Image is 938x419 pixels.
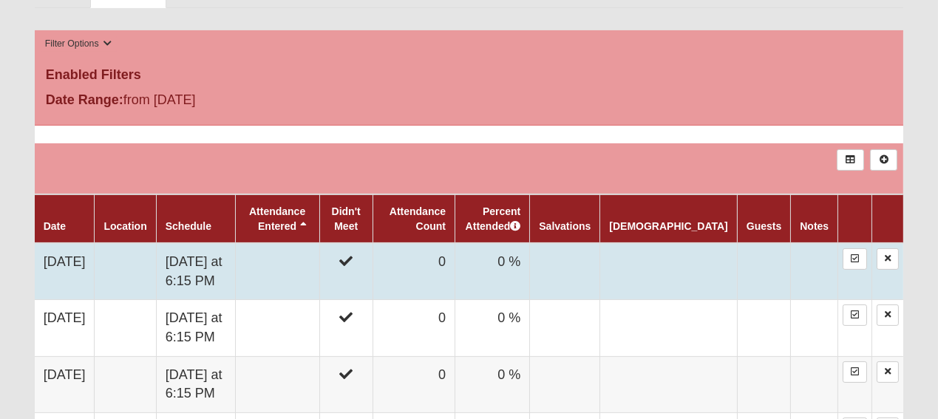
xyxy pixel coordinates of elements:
a: Date [44,220,66,232]
label: Date Range: [46,90,123,110]
a: Alt+N [870,149,897,171]
td: [DATE] [35,300,95,356]
td: 0 [373,356,455,412]
button: Filter Options [41,36,117,52]
a: Percent Attended [466,205,521,232]
a: Export to Excel [837,149,864,171]
a: Enter Attendance [843,361,867,383]
a: Didn't Meet [332,205,361,232]
th: Salvations [530,194,600,243]
a: Enter Attendance [843,248,867,270]
td: [DATE] [35,243,95,300]
div: from [DATE] [35,90,324,114]
a: Notes [800,220,829,232]
th: [DEMOGRAPHIC_DATA] [600,194,737,243]
a: Schedule [166,220,211,232]
a: Attendance Entered [249,205,305,232]
h4: Enabled Filters [46,67,893,84]
td: 0 % [455,356,530,412]
td: 0 [373,300,455,356]
th: Guests [737,194,790,243]
a: Enter Attendance [843,304,867,326]
a: Location [103,220,146,232]
td: [DATE] at 6:15 PM [156,243,235,300]
td: 0 [373,243,455,300]
td: 0 % [455,243,530,300]
a: Delete [877,248,899,270]
td: 0 % [455,300,530,356]
a: Delete [877,361,899,383]
td: [DATE] at 6:15 PM [156,356,235,412]
a: Delete [877,304,899,326]
a: Attendance Count [390,205,446,232]
td: [DATE] at 6:15 PM [156,300,235,356]
td: [DATE] [35,356,95,412]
